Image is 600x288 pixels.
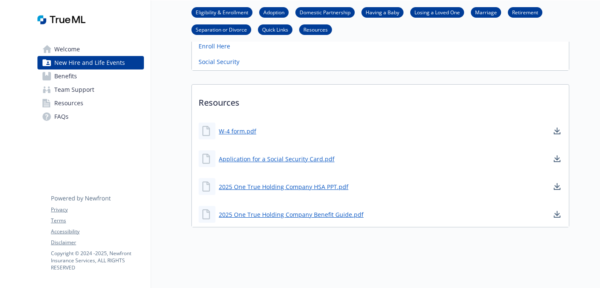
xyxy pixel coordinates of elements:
a: New Hire and Life Events [37,56,144,69]
a: Welcome [37,43,144,56]
a: Adoption [259,8,289,16]
a: Marriage [471,8,501,16]
span: New Hire and Life Events [54,56,125,69]
a: Eligibility & Enrollment [191,8,252,16]
a: download document [552,181,562,192]
a: Domestic Partnership [295,8,355,16]
a: Losing a Loved One [410,8,464,16]
a: Resources [37,96,144,110]
a: Quick Links [258,25,292,33]
a: 2025 One True Holding Company Benefit Guide.pdf [219,210,364,219]
a: download document [552,126,562,136]
a: download document [552,154,562,164]
span: Benefits [54,69,77,83]
a: 2025 One True Holding Company HSA PPT.pdf [219,182,348,191]
a: Having a Baby [361,8,404,16]
a: W-4 form.pdf [219,127,256,136]
a: Social Security [199,57,239,66]
a: Disclaimer [51,239,143,246]
a: Terms [51,217,143,224]
a: Enroll Here [199,42,230,51]
span: Welcome [54,43,80,56]
span: Team Support [54,83,94,96]
a: Retirement [508,8,542,16]
a: Benefits [37,69,144,83]
p: Resources [192,85,569,116]
a: FAQs [37,110,144,123]
a: Separation or Divorce [191,25,251,33]
span: Resources [54,96,83,110]
a: Accessibility [51,228,143,235]
p: Copyright © 2024 - 2025 , Newfront Insurance Services, ALL RIGHTS RESERVED [51,250,143,271]
a: Team Support [37,83,144,96]
span: FAQs [54,110,69,123]
a: download document [552,209,562,219]
a: Privacy [51,206,143,213]
a: Application for a Social Security Card.pdf [219,155,335,163]
a: Resources [299,25,332,33]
